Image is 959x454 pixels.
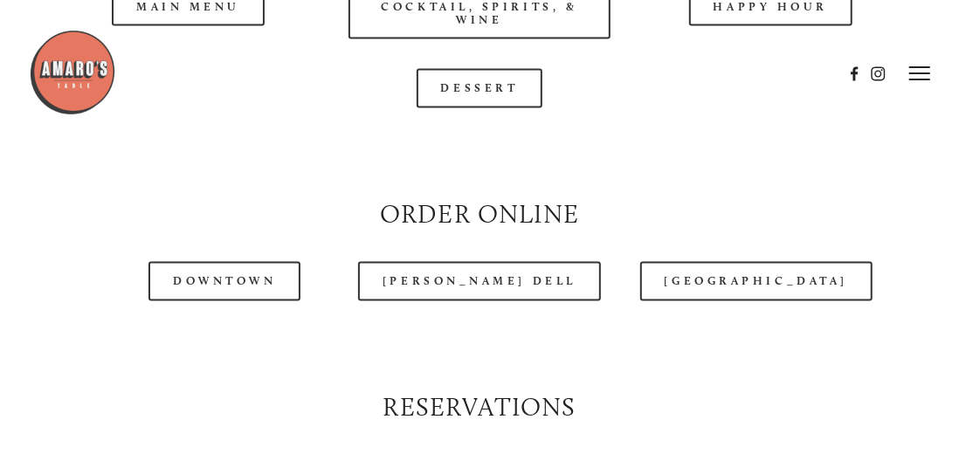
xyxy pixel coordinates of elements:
[29,29,116,116] img: Amaro's Table
[640,262,873,301] a: [GEOGRAPHIC_DATA]
[358,262,601,301] a: [PERSON_NAME] Dell
[148,262,300,301] a: Downtown
[58,390,901,426] h2: Reservations
[58,197,901,233] h2: Order Online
